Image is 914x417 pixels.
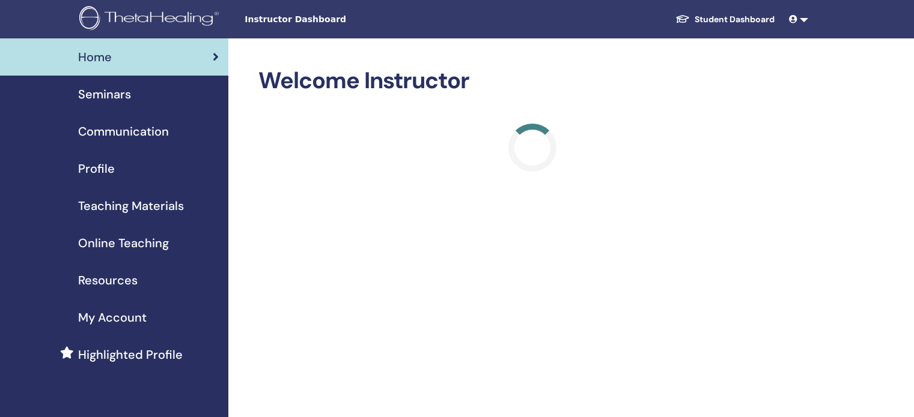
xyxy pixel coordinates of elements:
span: Online Teaching [78,234,169,252]
a: Student Dashboard [666,8,784,31]
span: Resources [78,271,138,289]
span: Instructor Dashboard [245,13,425,26]
span: My Account [78,308,147,326]
span: Home [78,48,112,66]
span: Seminars [78,85,131,103]
img: graduation-cap-white.svg [675,14,690,24]
span: Communication [78,122,169,140]
span: Highlighted Profile [78,346,183,364]
span: Teaching Materials [78,197,184,215]
img: logo.png [79,6,223,33]
span: Profile [78,160,115,178]
h2: Welcome Instructor [258,67,806,95]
